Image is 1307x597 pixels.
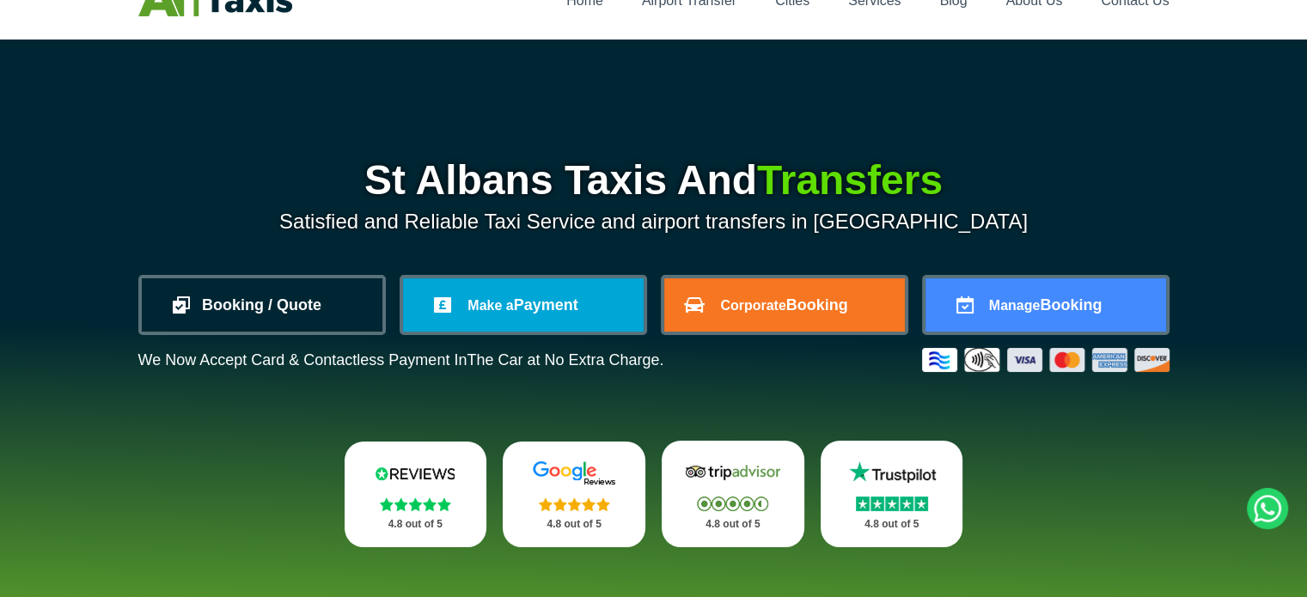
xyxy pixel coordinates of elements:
a: Reviews.io Stars 4.8 out of 5 [345,442,487,547]
span: Manage [989,298,1041,313]
img: Credit And Debit Cards [922,348,1170,372]
span: Transfers [757,157,943,203]
a: Booking / Quote [142,278,382,332]
a: Make aPayment [403,278,644,332]
img: Trustpilot [840,460,944,485]
p: Satisfied and Reliable Taxi Service and airport transfers in [GEOGRAPHIC_DATA] [138,210,1170,234]
img: Reviews.io [363,460,467,486]
img: Google [522,460,626,486]
img: Stars [380,497,451,511]
span: Corporate [720,298,785,313]
p: 4.8 out of 5 [840,514,944,535]
a: ManageBooking [925,278,1166,332]
a: CorporateBooking [664,278,905,332]
img: Stars [856,496,928,511]
p: 4.8 out of 5 [363,514,468,535]
a: Trustpilot Stars 4.8 out of 5 [821,441,963,547]
p: We Now Accept Card & Contactless Payment In [138,351,664,369]
img: Tripadvisor [681,460,785,485]
img: Stars [697,496,768,511]
img: Stars [539,497,610,511]
a: Tripadvisor Stars 4.8 out of 5 [662,441,804,547]
a: Google Stars 4.8 out of 5 [503,442,645,547]
h1: St Albans Taxis And [138,160,1170,201]
p: 4.8 out of 5 [681,514,785,535]
span: Make a [467,298,513,313]
p: 4.8 out of 5 [522,514,626,535]
span: The Car at No Extra Charge. [467,351,663,369]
